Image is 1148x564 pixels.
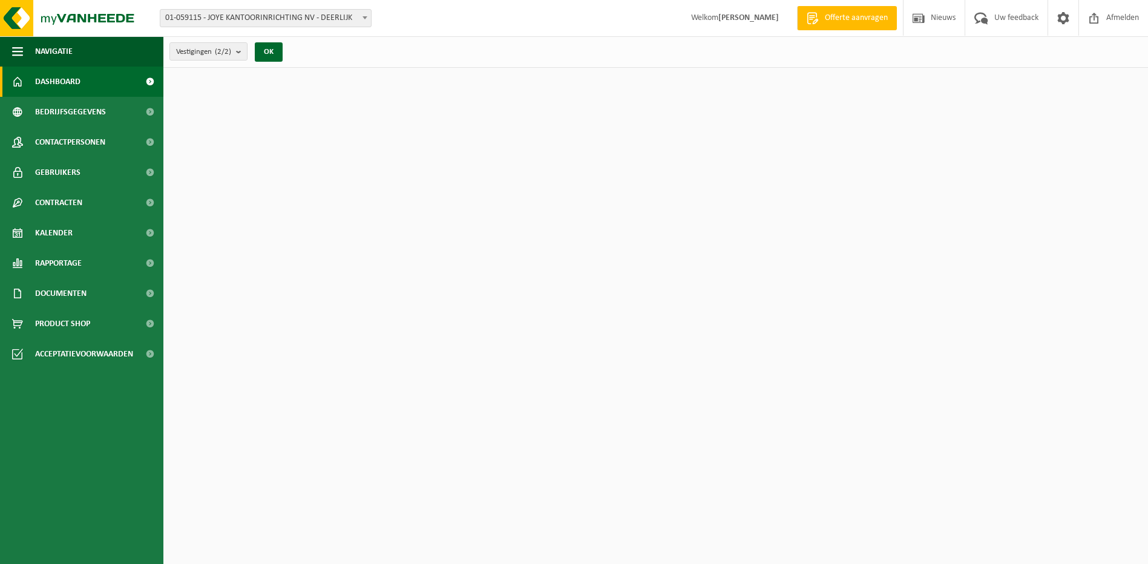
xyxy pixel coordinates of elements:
span: Bedrijfsgegevens [35,97,106,127]
span: 01-059115 - JOYE KANTOORINRICHTING NV - DEERLIJK [160,9,372,27]
span: Dashboard [35,67,80,97]
count: (2/2) [215,48,231,56]
span: Vestigingen [176,43,231,61]
span: Offerte aanvragen [822,12,891,24]
span: Product Shop [35,309,90,339]
span: Rapportage [35,248,82,278]
span: Navigatie [35,36,73,67]
span: Documenten [35,278,87,309]
button: OK [255,42,283,62]
span: Gebruikers [35,157,80,188]
span: Contracten [35,188,82,218]
strong: [PERSON_NAME] [718,13,779,22]
a: Offerte aanvragen [797,6,897,30]
span: Contactpersonen [35,127,105,157]
span: Acceptatievoorwaarden [35,339,133,369]
span: 01-059115 - JOYE KANTOORINRICHTING NV - DEERLIJK [160,10,371,27]
span: Kalender [35,218,73,248]
button: Vestigingen(2/2) [169,42,248,61]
